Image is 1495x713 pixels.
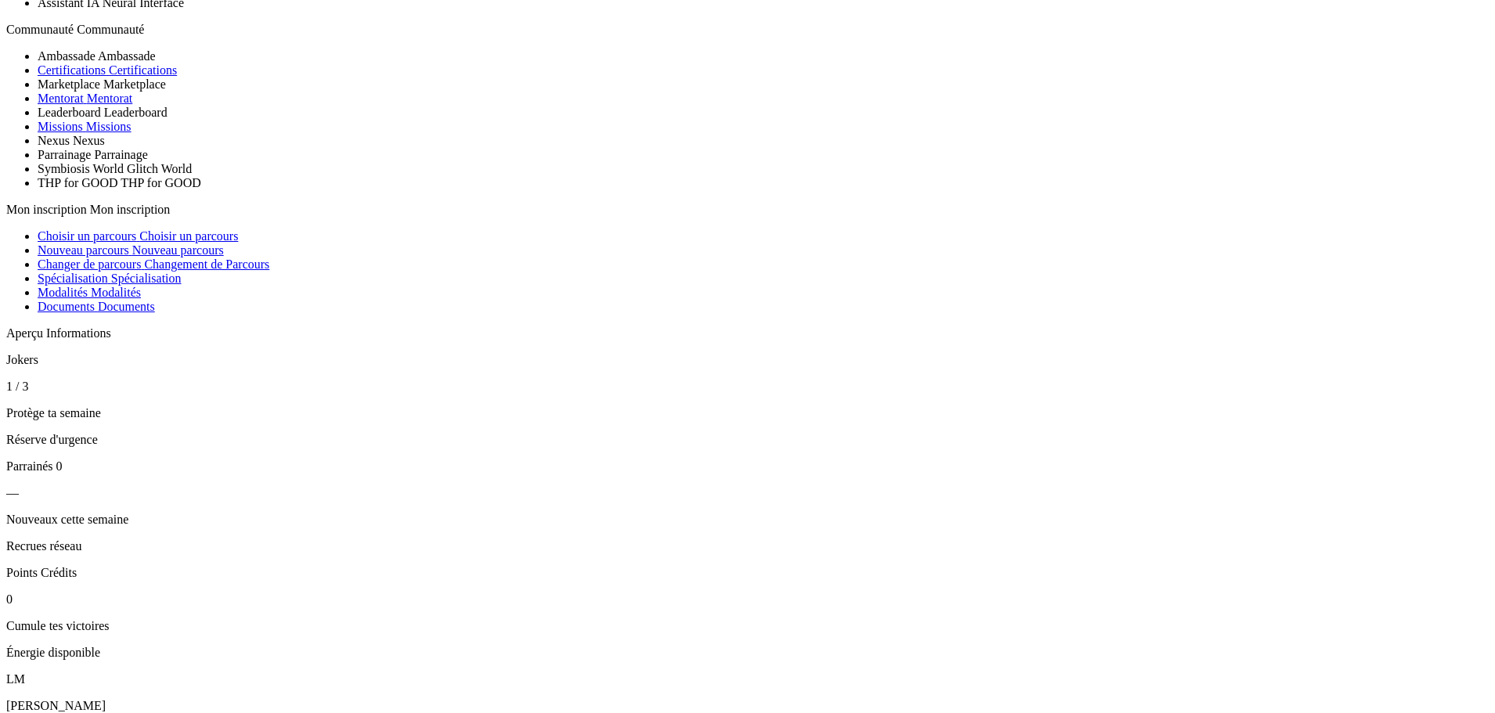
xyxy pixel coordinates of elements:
[38,229,238,243] a: Choisir un parcours Choisir un parcours
[6,566,38,579] span: Points
[103,77,166,91] span: Marketplace
[46,326,111,340] span: Informations
[38,272,182,285] a: Spécialisation Spécialisation
[38,92,84,105] span: Mentorat
[6,433,1489,447] p: Réserve d'urgence
[6,672,25,686] span: LM
[6,203,87,216] span: Mon inscription
[6,699,1489,713] p: [PERSON_NAME]
[38,120,83,133] span: Missions
[38,120,131,133] a: Missions Missions
[77,23,144,36] span: Communauté
[6,619,1489,633] p: Cumule tes victoires
[6,23,74,36] span: Communauté
[111,272,182,285] span: Spécialisation
[38,243,224,257] a: Nouveau parcours Nouveau parcours
[73,134,105,147] span: Nexus
[104,106,168,119] span: translation missing: fr.dashboard.community.tabs.leaderboard
[56,459,63,473] span: 0
[38,162,124,175] span: Symbiosis World
[38,49,156,63] span: Ambassade Ambassade
[139,229,238,243] span: Choisir un parcours
[6,353,38,366] span: Jokers
[121,176,201,189] span: THP for GOOD
[38,148,148,161] span: Parrainage Parrainage
[94,148,147,161] span: Parrainage
[144,257,269,271] span: Changement de Parcours
[38,106,101,119] span: translation missing: fr.dashboard.community.tabs.leaderboard
[38,162,192,175] span: Symbiosis World Glitch World
[38,92,132,105] a: Mentorat Mentorat
[6,406,1489,420] p: Protège ta semaine
[109,63,177,77] span: Certifications
[41,566,77,579] span: Crédits
[38,77,100,91] span: Marketplace
[86,120,131,133] span: Missions
[38,77,166,91] span: Marketplace Marketplace
[6,513,1489,527] p: Nouveaux cette semaine
[38,286,141,299] a: Modalités Modalités
[6,326,43,340] span: Aperçu
[6,592,1489,607] p: 0
[90,203,171,216] span: Mon inscription
[38,176,118,189] span: THP for GOOD
[38,257,141,271] span: Changer de parcours
[38,257,269,271] a: Changer de parcours Changement de Parcours
[6,539,1489,553] p: Recrues réseau
[38,148,91,161] span: Parrainage
[38,229,136,243] span: Choisir un parcours
[98,49,156,63] span: Ambassade
[6,486,1489,500] p: —
[6,380,1489,394] p: 1 / 3
[38,63,177,77] a: Certifications Certifications
[6,459,53,473] span: Parrainés
[38,63,106,77] span: Certifications
[38,300,95,313] span: Documents
[98,300,155,313] span: Documents
[38,49,95,63] span: Ambassade
[6,326,1489,660] section: Aperçu rapide
[6,646,1489,660] p: Énergie disponible
[38,106,168,119] span: Leaderboard Leaderboard
[91,286,141,299] span: Modalités
[38,272,108,285] span: Spécialisation
[38,134,70,147] span: Nexus
[38,243,129,257] span: Nouveau parcours
[38,286,88,299] span: Modalités
[38,176,201,189] span: THP for GOOD THP for GOOD
[38,300,155,313] a: Documents Documents
[38,134,105,147] span: Nexus Nexus
[132,243,224,257] span: Nouveau parcours
[127,162,192,175] span: Glitch World
[87,92,133,105] span: Mentorat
